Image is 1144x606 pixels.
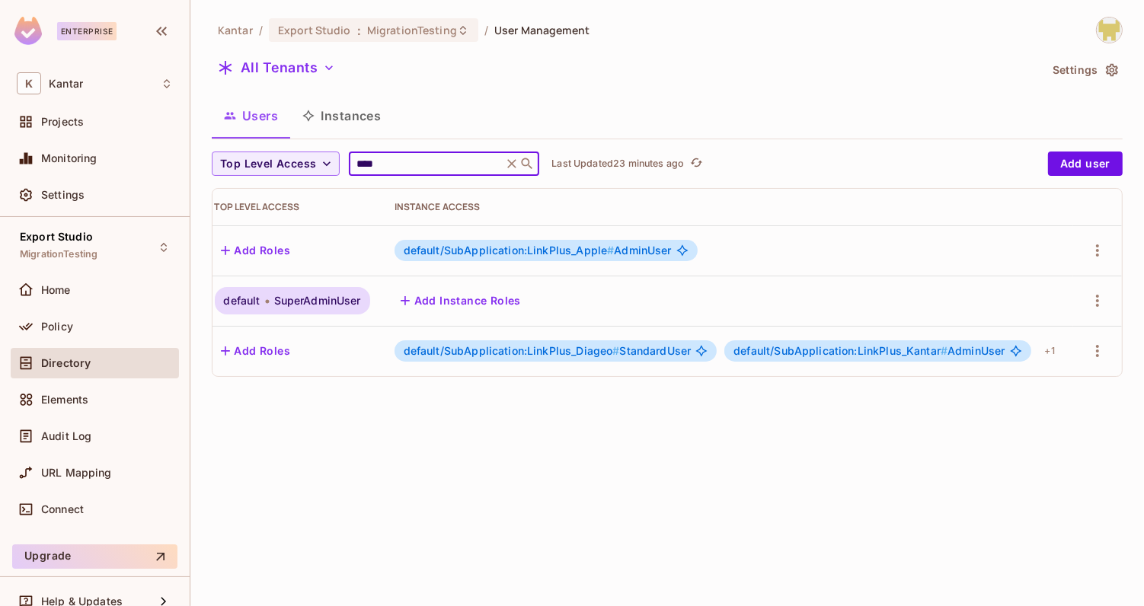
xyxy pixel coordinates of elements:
div: Top Level Access [215,201,370,213]
span: Export Studio [278,23,351,37]
button: Add Roles [215,339,297,363]
button: All Tenants [212,56,341,80]
span: default/SubApplication:LinkPlus_Kantar [733,344,947,357]
span: Directory [41,357,91,369]
span: Connect [41,503,84,515]
span: Home [41,284,71,296]
span: Elements [41,394,88,406]
span: Audit Log [41,430,91,442]
span: # [607,244,614,257]
span: Export Studio [20,231,93,243]
button: Settings [1047,58,1123,82]
p: Last Updated 23 minutes ago [551,158,684,170]
button: refresh [687,155,705,173]
span: Workspace: Kantar [49,78,83,90]
span: K [17,72,41,94]
span: MigrationTesting [367,23,457,37]
span: Projects [41,116,84,128]
span: Settings [41,189,85,201]
li: / [484,23,488,37]
span: # [612,344,619,357]
span: # [941,344,947,357]
span: refresh [690,156,703,171]
button: Add user [1048,151,1123,176]
li: / [259,23,263,37]
button: Instances [290,97,393,135]
span: the active workspace [218,23,253,37]
img: Girishankar.VP@kantar.com [1097,18,1122,43]
div: Enterprise [57,22,117,40]
button: Users [212,97,290,135]
div: Instance Access [395,201,1061,213]
span: MigrationTesting [20,248,97,260]
button: Add Instance Roles [395,289,527,313]
span: StandardUser [404,345,692,357]
span: Monitoring [41,152,97,164]
span: AdminUser [733,345,1005,357]
span: default [224,295,260,307]
button: Upgrade [12,544,177,569]
span: Click to refresh data [684,155,705,173]
span: default/SubApplication:LinkPlus_Diageo [404,344,620,357]
span: SuperAdminUser [274,295,361,307]
span: default/SubApplication:LinkPlus_Apple [404,244,615,257]
button: Add Roles [215,238,297,263]
div: + 1 [1039,339,1061,363]
img: SReyMgAAAABJRU5ErkJggg== [14,17,42,45]
span: : [356,24,362,37]
span: URL Mapping [41,467,112,479]
span: Policy [41,321,73,333]
span: User Management [494,23,590,37]
span: AdminUser [404,244,672,257]
button: Top Level Access [212,151,340,176]
span: Top Level Access [220,155,316,174]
